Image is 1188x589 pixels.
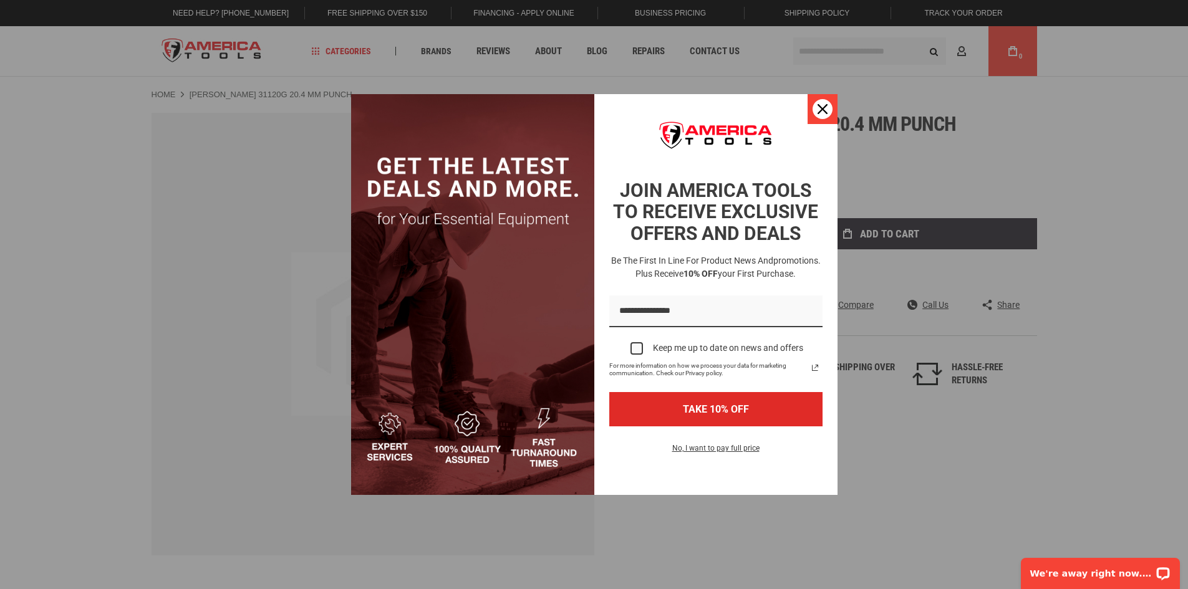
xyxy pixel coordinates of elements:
[609,362,808,377] span: For more information on how we process your data for marketing communication. Check our Privacy p...
[683,269,718,279] strong: 10% OFF
[1013,550,1188,589] iframe: LiveChat chat widget
[818,104,828,114] svg: close icon
[613,180,818,244] strong: JOIN AMERICA TOOLS TO RECEIVE EXCLUSIVE OFFERS AND DEALS
[609,295,823,327] input: Email field
[662,441,770,462] button: No, I want to pay full price
[808,360,823,375] svg: link icon
[609,392,823,426] button: TAKE 10% OFF
[808,94,838,124] button: Close
[808,360,823,375] a: Read our Privacy Policy
[653,343,803,353] div: Keep me up to date on news and offers
[607,254,825,280] h3: Be the first in line for product news and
